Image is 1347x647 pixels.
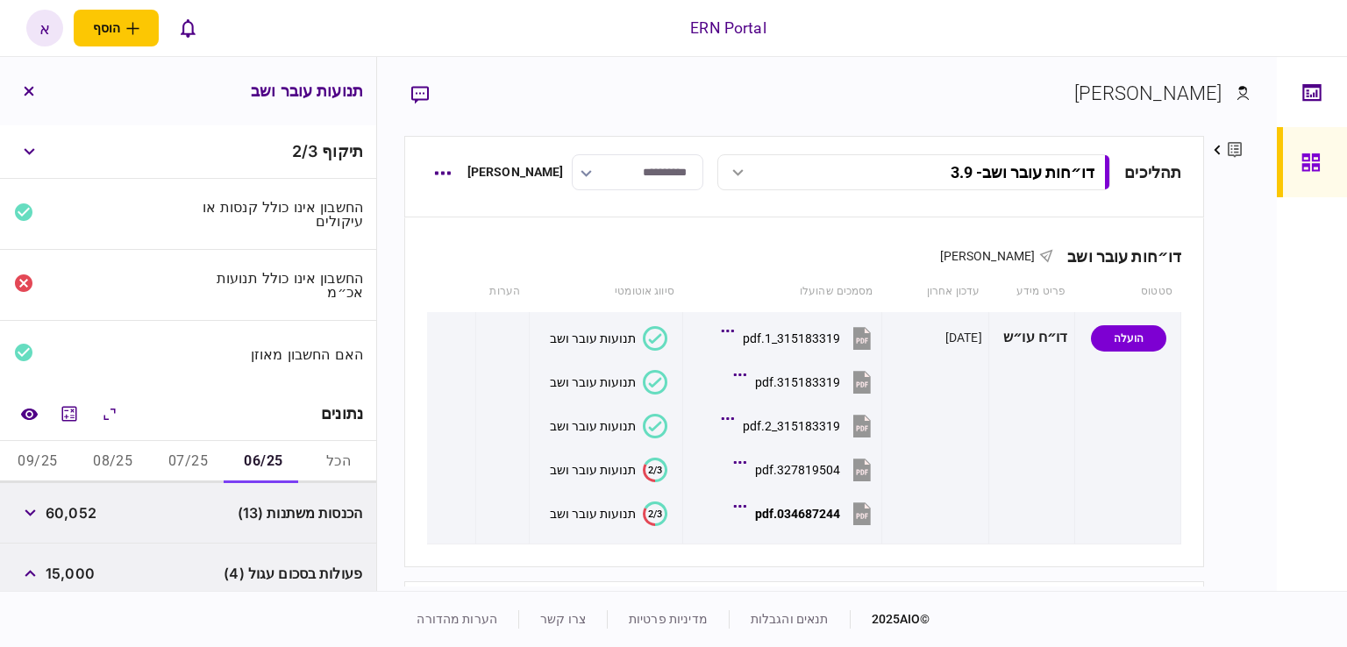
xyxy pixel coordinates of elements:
div: תהליכים [1124,160,1181,184]
span: פעולות בסכום עגול (4) [224,563,362,584]
button: הכל [301,441,376,483]
div: תנועות עובר ושב [550,463,636,477]
th: פריט מידע [988,272,1074,312]
a: תנאים והגבלות [751,612,829,626]
button: 034687244.pdf [738,494,875,533]
button: מחשבון [53,398,85,430]
div: 034687244.pdf [755,507,840,521]
button: 327819504.pdf [738,450,875,489]
div: תנועות עובר ושב [550,419,636,433]
div: דו״חות עובר ושב - 3.9 [951,163,1094,181]
text: 2/3 [648,464,662,475]
button: תנועות עובר ושב [550,326,667,351]
div: 315183319_2.pdf [743,419,840,433]
span: 2 / 3 [292,142,317,160]
button: 315183319.pdf [738,362,875,402]
div: 315183319.pdf [755,375,840,389]
button: 2/3תנועות עובר ושב [550,501,667,526]
button: 07/25 [151,441,226,483]
div: תנועות עובר ושב [550,507,636,521]
button: א [26,10,63,46]
button: 315183319_2.pdf [725,406,875,445]
a: השוואה למסמך [13,398,45,430]
div: החשבון אינו כולל תנועות אכ״מ [196,271,364,299]
th: סטטוס [1074,272,1181,312]
button: דו״חות עובר ושב- 3.9 [717,154,1110,190]
h3: תנועות עובר ושב [251,83,363,99]
div: 315183319_1.pdf [743,331,840,345]
button: תנועות עובר ושב [550,414,667,438]
th: הערות [476,272,529,312]
div: דו״חות עובר ושב [1053,247,1181,266]
button: פתח תפריט להוספת לקוח [74,10,159,46]
span: 60,052 [46,502,96,523]
div: תנועות עובר ושב [550,331,636,345]
th: מסמכים שהועלו [683,272,882,312]
div: © 2025 AIO [850,610,930,629]
span: 15,000 [46,563,95,584]
div: תנועות עובר ושב [550,375,636,389]
div: הועלה [1091,325,1166,352]
div: האם החשבון מאוזן [196,347,364,361]
button: פתח רשימת התראות [169,10,206,46]
div: [PERSON_NAME] [467,163,564,181]
a: מדיניות פרטיות [629,612,708,626]
a: צרו קשר [540,612,586,626]
div: ERN Portal [690,17,766,39]
div: החשבון אינו כולל קנסות או עיקולים [196,200,364,228]
button: 2/3תנועות עובר ושב [550,458,667,482]
div: דו״ח עו״ש [995,318,1068,358]
div: [PERSON_NAME] [1074,79,1222,108]
span: תיקוף [322,142,363,160]
th: עדכון אחרון [882,272,989,312]
a: הערות מהדורה [417,612,497,626]
span: הכנסות משתנות (13) [238,502,362,523]
button: 08/25 [75,441,151,483]
button: תנועות עובר ושב [550,370,667,395]
div: 327819504.pdf [755,463,840,477]
span: [PERSON_NAME] [940,249,1036,263]
div: [DATE] [945,329,982,346]
button: 06/25 [225,441,301,483]
text: 2/3 [648,508,662,519]
div: נתונים [321,405,363,423]
button: הרחב\כווץ הכל [94,398,125,430]
th: סיווג אוטומטי [529,272,683,312]
button: 315183319_1.pdf [725,318,875,358]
